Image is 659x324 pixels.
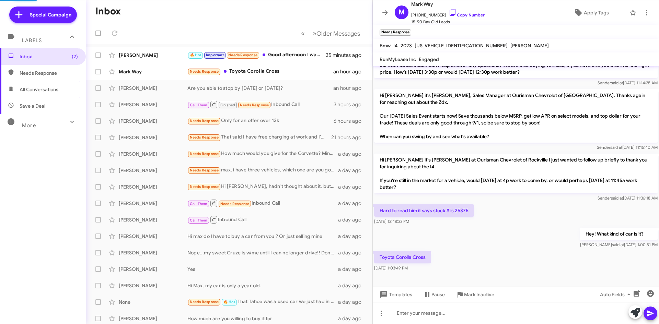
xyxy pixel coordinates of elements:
[378,288,412,301] span: Templates
[190,103,208,107] span: Call Them
[20,86,58,93] span: All Conversations
[411,8,485,19] span: [PHONE_NUMBER]
[450,288,500,301] button: Mark Inactive
[415,43,508,49] span: [US_VEHICLE_IDENTIFICATION_NUMBER]
[313,29,316,38] span: »
[374,251,431,263] p: Toyota Corolla Cross
[119,200,187,207] div: [PERSON_NAME]
[309,26,364,40] button: Next
[119,85,187,92] div: [PERSON_NAME]
[190,69,219,74] span: Needs Response
[464,288,494,301] span: Mark Inactive
[22,37,42,44] span: Labels
[398,7,405,18] span: M
[419,56,439,62] span: Engaged
[119,118,187,124] div: [PERSON_NAME]
[338,167,367,174] div: a day ago
[338,249,367,256] div: a day ago
[374,219,409,224] span: [DATE] 12:48:33 PM
[119,233,187,240] div: [PERSON_NAME]
[119,299,187,305] div: None
[187,100,334,109] div: Inbound Call
[333,85,367,92] div: an hour ago
[206,53,224,57] span: Important
[611,195,623,201] span: said at
[228,53,257,57] span: Needs Response
[187,233,338,240] div: Hi max do I have to buy a car from you ? Or just selling mine
[584,7,609,19] span: Apply Tags
[190,152,219,156] span: Needs Response
[187,150,338,158] div: How much would you give for the Corvette? Mine only has $35K miles?
[373,288,418,301] button: Templates
[393,43,398,49] span: I4
[449,12,485,17] a: Copy Number
[119,167,187,174] div: [PERSON_NAME]
[612,242,624,247] span: said at
[187,215,338,224] div: Inbound Call
[119,151,187,157] div: [PERSON_NAME]
[338,233,367,240] div: a day ago
[611,80,623,85] span: said at
[119,216,187,223] div: [PERSON_NAME]
[338,266,367,273] div: a day ago
[240,103,269,107] span: Needs Response
[187,298,338,306] div: That Tahoe was a used car we just had in for recalls.
[119,52,187,59] div: [PERSON_NAME]
[187,266,338,273] div: Yes
[316,30,360,37] span: Older Messages
[380,43,391,49] span: Bmw
[187,282,338,289] div: Hi Max, my car is only a year old.
[190,218,208,223] span: Call Them
[380,29,411,36] small: Needs Response
[297,26,309,40] button: Previous
[333,68,367,75] div: an hour ago
[30,11,71,18] span: Special Campaign
[187,315,338,322] div: How much are you willing to buy it for
[9,7,77,23] a: Special Campaign
[223,300,235,304] span: 🔥 Hot
[594,288,638,301] button: Auto Fields
[411,19,485,25] span: 15-90 Day Old Leads
[338,151,367,157] div: a day ago
[580,242,658,247] span: [PERSON_NAME] [DATE] 1:00:51 PM
[187,183,338,191] div: Hi [PERSON_NAME], hadn't thought about it, but I suppose anything's possible. I won't sell you my...
[338,282,367,289] div: a day ago
[119,134,187,141] div: [PERSON_NAME]
[119,101,187,108] div: [PERSON_NAME]
[20,103,45,109] span: Save a Deal
[190,119,219,123] span: Needs Response
[374,265,408,271] span: [DATE] 1:03:49 PM
[220,103,235,107] span: Finished
[119,183,187,190] div: [PERSON_NAME]
[190,135,219,140] span: Needs Response
[338,299,367,305] div: a day ago
[338,200,367,207] div: a day ago
[187,166,338,174] div: max, i have three vehicles, which one are you going to give me a deal on that i can't refuse? che...
[220,202,250,206] span: Needs Response
[187,249,338,256] div: Nope...my sweet Cruze is w/me until I can no longer drive!! Don't ask again please.
[95,6,121,17] h1: Inbox
[190,202,208,206] span: Call Them
[418,288,450,301] button: Pause
[187,85,333,92] div: Are you able to stop by [DATE] or [DATE]?
[119,266,187,273] div: [PERSON_NAME]
[119,315,187,322] div: [PERSON_NAME]
[119,282,187,289] div: [PERSON_NAME]
[374,204,474,217] p: Hard to read him it says stock # is 25375
[380,56,416,62] span: RunMyLease Inc
[190,184,219,189] span: Needs Response
[326,52,367,59] div: 35 minutes ago
[580,228,658,240] p: Hey! What kind of car is it?
[187,199,338,207] div: Inbound Call
[431,288,445,301] span: Pause
[301,29,305,38] span: «
[187,133,331,141] div: That said I have free charging at work and I'm very happy with the all electric lifestyle
[338,216,367,223] div: a day ago
[190,300,219,304] span: Needs Response
[187,51,326,59] div: Good afternoon I was talking to [PERSON_NAME], if it's possible to bring the vehicle from [GEOGRA...
[374,89,658,143] p: Hi [PERSON_NAME] it's [PERSON_NAME], Sales Manager at Ourisman Chevrolet of [GEOGRAPHIC_DATA]. Th...
[22,122,36,129] span: More
[331,134,367,141] div: 21 hours ago
[374,154,658,193] p: Hi [PERSON_NAME] it's [PERSON_NAME] at Ourisman Chevrolet of Rockville I just wanted to follow up...
[20,70,78,76] span: Needs Response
